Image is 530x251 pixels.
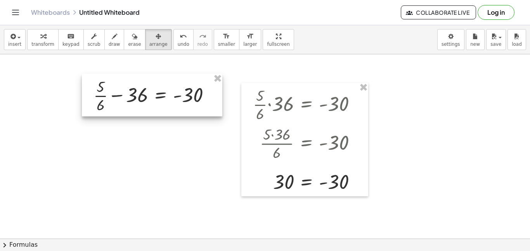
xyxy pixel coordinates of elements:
button: fullscreen [263,29,294,50]
span: load [512,42,522,47]
button: settings [437,29,464,50]
i: format_size [246,32,254,41]
button: erase [124,29,145,50]
button: Collaborate Live [401,5,476,19]
button: arrange [145,29,172,50]
span: erase [128,42,141,47]
button: new [466,29,485,50]
span: transform [31,42,54,47]
button: undoundo [173,29,194,50]
button: Log in [478,5,514,20]
i: format_size [223,32,230,41]
i: redo [199,32,206,41]
a: Whiteboards [31,9,70,16]
span: fullscreen [267,42,289,47]
span: draw [109,42,120,47]
span: redo [197,42,208,47]
span: insert [8,42,21,47]
span: new [470,42,480,47]
span: arrange [149,42,168,47]
button: insert [4,29,26,50]
span: scrub [88,42,100,47]
button: scrub [83,29,105,50]
span: keypad [62,42,80,47]
button: format_sizelarger [239,29,261,50]
span: undo [178,42,189,47]
button: Toggle navigation [9,6,22,19]
i: undo [180,32,187,41]
button: load [507,29,526,50]
button: redoredo [193,29,212,50]
button: save [486,29,506,50]
i: keyboard [67,32,74,41]
button: draw [104,29,125,50]
button: format_sizesmaller [214,29,239,50]
span: larger [243,42,257,47]
span: smaller [218,42,235,47]
span: Collaborate Live [407,9,469,16]
span: save [490,42,501,47]
span: settings [442,42,460,47]
button: keyboardkeypad [58,29,84,50]
button: transform [27,29,59,50]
